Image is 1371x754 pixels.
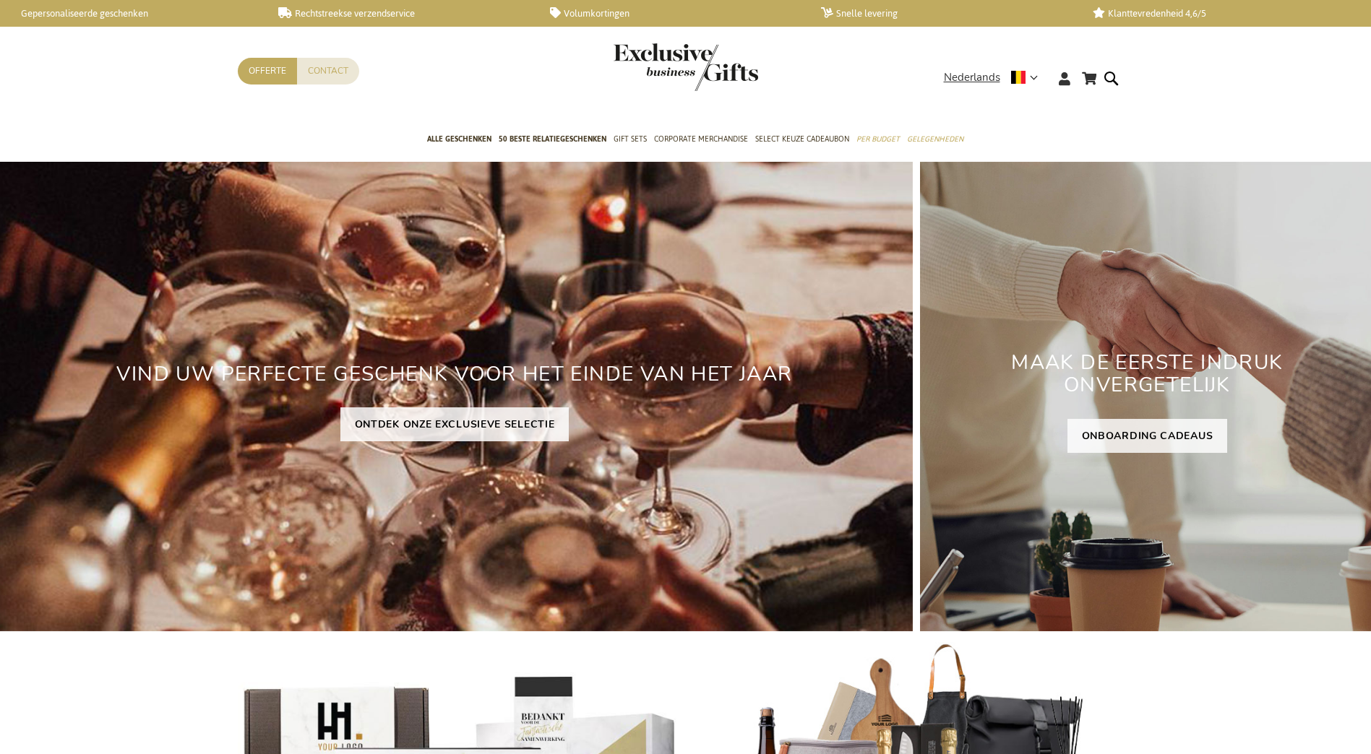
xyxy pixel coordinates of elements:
[1067,419,1228,453] a: ONBOARDING CADEAUS
[427,131,491,147] span: Alle Geschenken
[755,131,849,147] span: Select Keuze Cadeaubon
[340,407,570,441] a: ONTDEK ONZE EXCLUSIEVE SELECTIE
[907,122,963,158] a: Gelegenheden
[856,131,900,147] span: Per Budget
[7,7,255,19] a: Gepersonaliseerde geschenken
[614,122,647,158] a: Gift Sets
[755,122,849,158] a: Select Keuze Cadeaubon
[278,7,526,19] a: Rechtstreekse verzendservice
[821,7,1069,19] a: Snelle levering
[654,131,748,147] span: Corporate Merchandise
[614,43,758,91] img: Exclusive Business gifts logo
[499,122,606,158] a: 50 beste relatiegeschenken
[238,58,297,84] a: Offerte
[427,122,491,158] a: Alle Geschenken
[654,122,748,158] a: Corporate Merchandise
[944,69,1000,86] span: Nederlands
[499,131,606,147] span: 50 beste relatiegeschenken
[907,131,963,147] span: Gelegenheden
[1093,7,1341,19] a: Klanttevredenheid 4,6/5
[297,58,359,84] a: Contact
[856,122,900,158] a: Per Budget
[614,131,647,147] span: Gift Sets
[550,7,798,19] a: Volumkortingen
[614,43,686,91] a: store logo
